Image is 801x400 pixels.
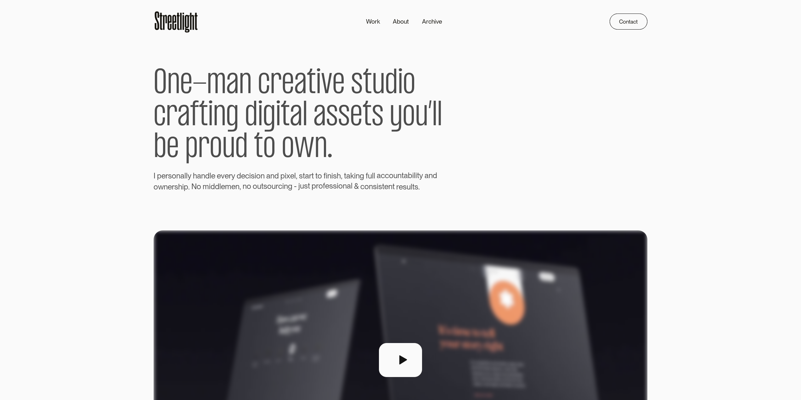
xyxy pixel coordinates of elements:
span: e [221,181,225,192]
span: t [382,181,384,193]
span: s [372,100,384,132]
span: o [403,100,415,132]
span: i [282,180,284,192]
span: n [284,180,288,192]
span: i [354,170,356,182]
span: e [231,181,235,192]
span: n [343,180,347,192]
span: o [318,170,322,182]
span: w [294,132,314,164]
span: r [166,170,168,182]
span: I [154,170,155,182]
span: p [280,170,285,182]
span: w [158,181,164,193]
span: a [425,170,429,182]
span: l [432,100,437,132]
span: n [213,100,226,132]
a: Archive [415,15,448,28]
span: n [235,181,240,192]
span: n [239,68,252,100]
span: a [197,170,201,182]
span: h [178,181,182,193]
span: o [253,180,257,192]
span: p [312,180,316,192]
span: i [415,170,417,182]
span: i [258,100,263,132]
span: p [185,132,198,164]
span: u [272,180,276,192]
span: i [209,181,211,192]
span: l [186,170,188,182]
span: f [323,180,325,192]
span: O [154,68,167,100]
span: n [314,132,327,164]
span: d [433,170,437,182]
span: e [325,180,329,192]
span: s [333,180,337,192]
div: About [393,17,409,26]
span: l [374,170,375,182]
span: - [294,180,297,192]
span: s [168,170,172,182]
span: s [338,100,350,132]
span: d [245,100,258,132]
span: a [404,170,408,182]
span: t [417,170,419,182]
span: t [363,100,372,132]
div: Contact [619,17,638,26]
span: a [313,100,326,132]
span: r [229,170,231,182]
span: r [198,132,210,164]
span: n [243,181,247,192]
span: n [356,170,360,182]
span: o [267,180,272,192]
span: o [263,132,276,164]
span: s [304,180,308,192]
span: c [360,181,364,193]
span: i [412,170,414,182]
span: t [308,180,310,192]
span: n [398,170,402,182]
span: c [154,100,166,132]
span: i [276,100,281,132]
span: b [408,170,412,182]
span: l [210,170,211,182]
span: h [337,170,341,182]
span: a [290,100,302,132]
span: u [222,132,235,164]
span: t [402,170,404,182]
span: r [316,180,319,192]
span: i [326,170,327,182]
span: p [184,181,188,193]
span: e [399,181,403,193]
span: u [368,170,372,182]
span: i [377,181,378,193]
span: e [180,68,193,100]
span: d [274,170,279,182]
span: l [411,181,412,193]
span: t [312,170,314,182]
span: a [180,170,184,182]
span: d [205,170,210,182]
span: c [258,68,270,100]
span: i [398,68,403,100]
span: o [247,181,251,192]
span: g [263,100,276,132]
span: y [231,170,235,182]
span: u [257,180,261,192]
span: r [309,170,312,182]
span: n [176,170,180,182]
span: y [188,170,191,182]
span: a [226,68,239,100]
span: i [331,170,333,182]
span: , [240,181,241,192]
span: k [350,170,354,182]
div: Archive [422,17,442,26]
span: e [225,170,229,182]
span: . [418,181,420,193]
span: n [164,181,168,193]
span: y [390,100,403,132]
span: e [350,100,363,132]
div: Work [366,17,380,26]
span: s [299,170,303,182]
